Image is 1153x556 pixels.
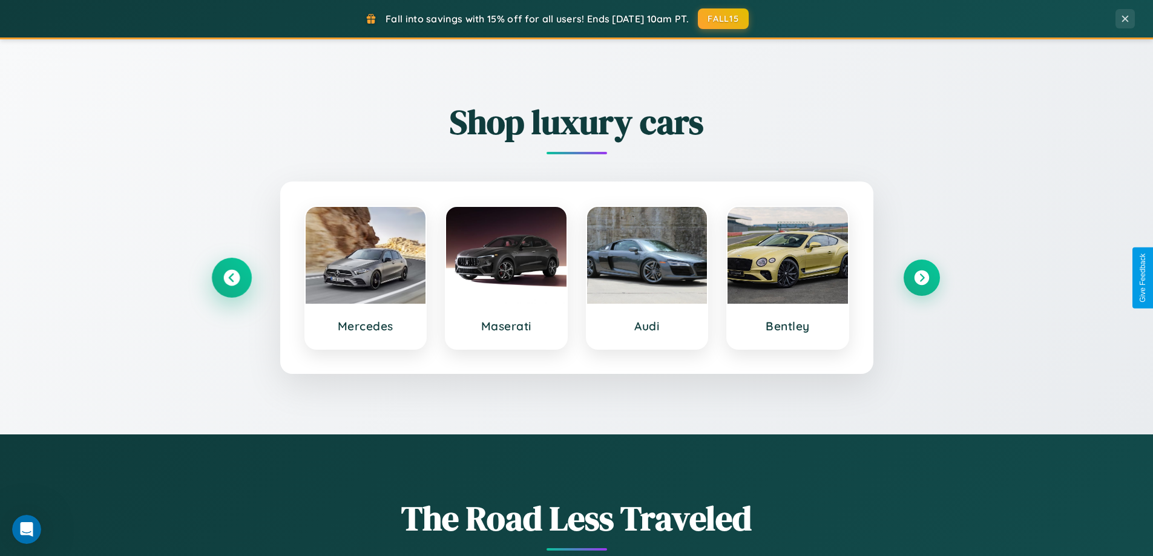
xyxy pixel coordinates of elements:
h1: The Road Less Traveled [214,495,940,541]
button: FALL15 [698,8,749,29]
h3: Mercedes [318,319,414,333]
div: Give Feedback [1138,253,1147,303]
h3: Bentley [740,319,836,333]
iframe: Intercom live chat [12,515,41,544]
h2: Shop luxury cars [214,99,940,145]
h3: Audi [599,319,695,333]
h3: Maserati [458,319,554,333]
span: Fall into savings with 15% off for all users! Ends [DATE] 10am PT. [386,13,689,25]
